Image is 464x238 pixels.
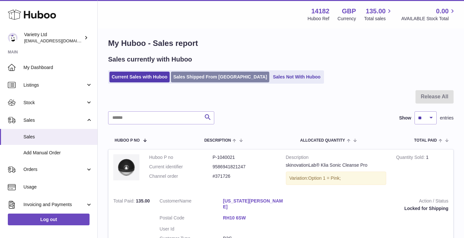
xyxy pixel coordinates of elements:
span: Option 1 = Pink; [308,175,341,181]
span: 0.00 [436,7,449,16]
a: RH10 6SW [223,215,287,221]
span: Customer [160,198,179,203]
span: Total paid [414,138,437,143]
dd: #371726 [213,173,276,179]
dt: Current identifier [149,164,213,170]
span: Listings [23,82,86,88]
span: [EMAIL_ADDRESS][DOMAIN_NAME] [24,38,96,43]
dd: P-1040021 [213,154,276,161]
img: KliaPro-Black-1.jpg [113,154,139,180]
dt: Channel order [149,173,213,179]
dt: Huboo P no [149,154,213,161]
span: Total sales [364,16,393,22]
a: 0.00 AVAILABLE Stock Total [401,7,456,22]
td: 1 [391,149,453,193]
a: Current Sales with Huboo [109,72,170,82]
strong: 14182 [311,7,330,16]
span: Usage [23,184,92,190]
img: leith@varietry.com [8,33,18,43]
dt: Name [160,198,223,212]
span: My Dashboard [23,64,92,71]
strong: Action / Status [296,198,448,206]
span: Orders [23,166,86,173]
div: Varietry Ltd [24,32,83,44]
span: Stock [23,100,86,106]
span: Sales [23,134,92,140]
span: 135.00 [136,198,150,203]
div: Currency [338,16,356,22]
h2: Sales currently with Huboo [108,55,192,64]
span: AVAILABLE Stock Total [401,16,456,22]
a: [US_STATE][PERSON_NAME] [223,198,287,210]
span: Add Manual Order [23,150,92,156]
dt: User Id [160,226,223,232]
label: Show [399,115,411,121]
strong: Quantity Sold [396,155,426,161]
div: Huboo Ref [308,16,330,22]
strong: Description [286,154,387,162]
span: entries [440,115,454,121]
strong: Total Paid [113,198,136,205]
span: Sales [23,117,86,123]
dt: Postal Code [160,215,223,223]
a: Log out [8,214,90,225]
div: Variation: [286,172,387,185]
span: Description [204,138,231,143]
strong: GBP [342,7,356,16]
span: Huboo P no [115,138,140,143]
span: Invoicing and Payments [23,202,86,208]
a: Sales Not With Huboo [271,72,323,82]
div: Locked for Shipping [296,205,448,212]
h1: My Huboo - Sales report [108,38,454,49]
span: ALLOCATED Quantity [300,138,345,143]
a: 135.00 Total sales [364,7,393,22]
a: Sales Shipped From [GEOGRAPHIC_DATA] [171,72,269,82]
span: 135.00 [366,7,386,16]
div: skinovationLab® Klia Sonic Cleanse Pro [286,162,387,168]
dd: 9586941821247 [213,164,276,170]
